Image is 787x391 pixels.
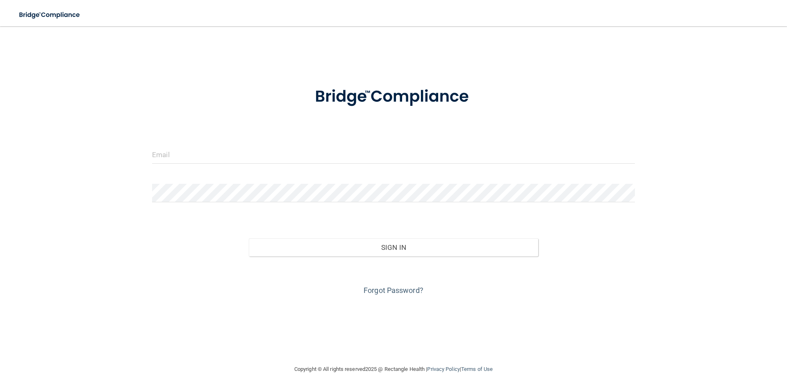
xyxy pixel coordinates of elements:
[427,366,459,372] a: Privacy Policy
[152,145,635,164] input: Email
[298,75,489,118] img: bridge_compliance_login_screen.278c3ca4.svg
[461,366,493,372] a: Terms of Use
[244,356,543,382] div: Copyright © All rights reserved 2025 @ Rectangle Health | |
[12,7,88,23] img: bridge_compliance_login_screen.278c3ca4.svg
[364,286,423,295] a: Forgot Password?
[249,238,539,256] button: Sign In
